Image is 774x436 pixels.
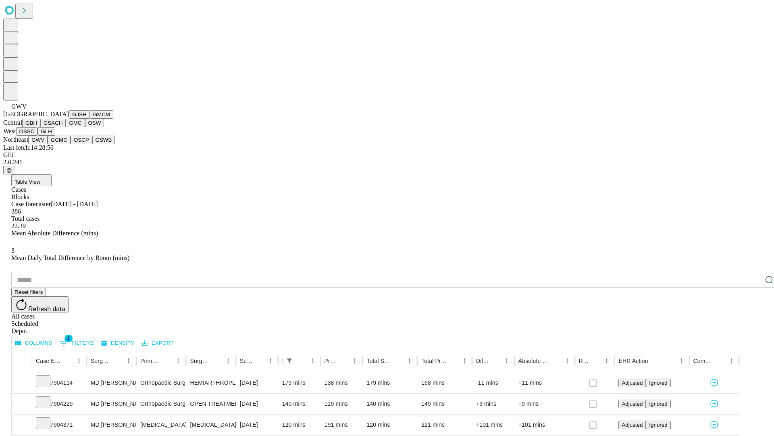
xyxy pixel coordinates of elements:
span: Ignored [649,422,667,428]
span: Table View [15,179,40,185]
div: Scheduled In Room Duration [282,358,283,364]
div: Surgeon Name [91,358,111,364]
button: Menu [307,355,318,367]
button: Sort [714,355,726,367]
span: Adjusted [622,422,643,428]
button: Menu [73,355,85,367]
button: Menu [601,355,612,367]
div: 7904114 [36,373,83,393]
div: 221 mins [421,415,468,435]
div: [DATE] [240,394,274,414]
div: Comments [693,358,714,364]
button: Expand [16,376,28,390]
div: Primary Service [140,358,160,364]
span: West [3,128,16,134]
button: Export [140,337,176,350]
div: 138 mins [325,373,359,393]
button: GBH [22,119,40,127]
div: Surgery Date [240,358,253,364]
button: Menu [123,355,134,367]
span: Northeast [3,136,28,143]
button: GSWB [92,136,115,144]
button: Adjusted [618,421,646,429]
button: Table View [11,174,52,186]
div: 179 mins [282,373,316,393]
button: Menu [459,355,470,367]
button: Menu [501,355,512,367]
span: [GEOGRAPHIC_DATA] [3,111,69,117]
div: Difference [476,358,489,364]
button: Menu [676,355,687,367]
span: Ignored [649,380,667,386]
span: Central [3,119,22,126]
div: 149 mins [421,394,468,414]
button: Refresh data [11,296,69,312]
div: 2.0.241 [3,159,771,166]
div: +9 mins [476,394,510,414]
button: @ [3,166,15,174]
span: Case forecaster [11,201,51,208]
span: Adjusted [622,401,643,407]
button: Menu [173,355,184,367]
div: EHR Action [618,358,648,364]
span: 3 [11,247,15,254]
button: Show filters [284,355,295,367]
div: MD [PERSON_NAME] [PERSON_NAME] Md [91,373,132,393]
button: OSCP [71,136,92,144]
button: Menu [349,355,360,367]
button: Show filters [58,337,96,350]
div: 120 mins [366,415,413,435]
div: [DATE] [240,415,274,435]
button: Adjusted [618,379,646,387]
div: 7904371 [36,415,83,435]
div: +101 mins [476,415,510,435]
div: 1 active filter [284,355,295,367]
div: Predicted In Room Duration [325,358,337,364]
button: Density [99,337,137,350]
button: Expand [16,397,28,411]
div: 140 mins [282,394,316,414]
div: +11 mins [518,373,571,393]
div: Total Scheduled Duration [366,358,392,364]
button: Adjusted [618,400,646,408]
button: GSACH [40,119,66,127]
button: Ignored [646,379,670,387]
button: Sort [112,355,123,367]
button: GLH [37,127,55,136]
div: [MEDICAL_DATA] [190,415,231,435]
button: Sort [161,355,173,367]
button: OSW [85,119,104,127]
div: Orthopaedic Surgery [140,394,182,414]
div: Absolute Difference [518,358,549,364]
button: Menu [404,355,415,367]
button: Sort [447,355,459,367]
span: 1 [64,334,73,342]
div: MD [PERSON_NAME] [PERSON_NAME] Md [91,394,132,414]
button: Ignored [646,400,670,408]
span: Reset filters [15,289,43,295]
button: Menu [726,355,737,367]
button: Sort [338,355,349,367]
button: Menu [223,355,234,367]
button: GMC [66,119,85,127]
div: 191 mins [325,415,359,435]
button: Sort [296,355,307,367]
div: -11 mins [476,373,510,393]
div: 7904229 [36,394,83,414]
button: Sort [590,355,601,367]
button: OSSC [16,127,38,136]
div: MD [PERSON_NAME] [91,415,132,435]
div: [MEDICAL_DATA] [140,415,182,435]
div: HEMIARTHROPLASTY HIP [190,373,231,393]
button: Sort [211,355,223,367]
span: Mean Daily Total Difference by Room (mins) [11,254,129,261]
span: [DATE] - [DATE] [51,201,98,208]
button: Reset filters [11,288,46,296]
div: GEI [3,151,771,159]
div: Orthopaedic Surgery [140,373,182,393]
button: Expand [16,418,28,432]
span: GWV [11,103,27,110]
div: OPEN TREATMENT [MEDICAL_DATA] [190,394,231,414]
button: Menu [562,355,573,367]
button: Sort [550,355,562,367]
